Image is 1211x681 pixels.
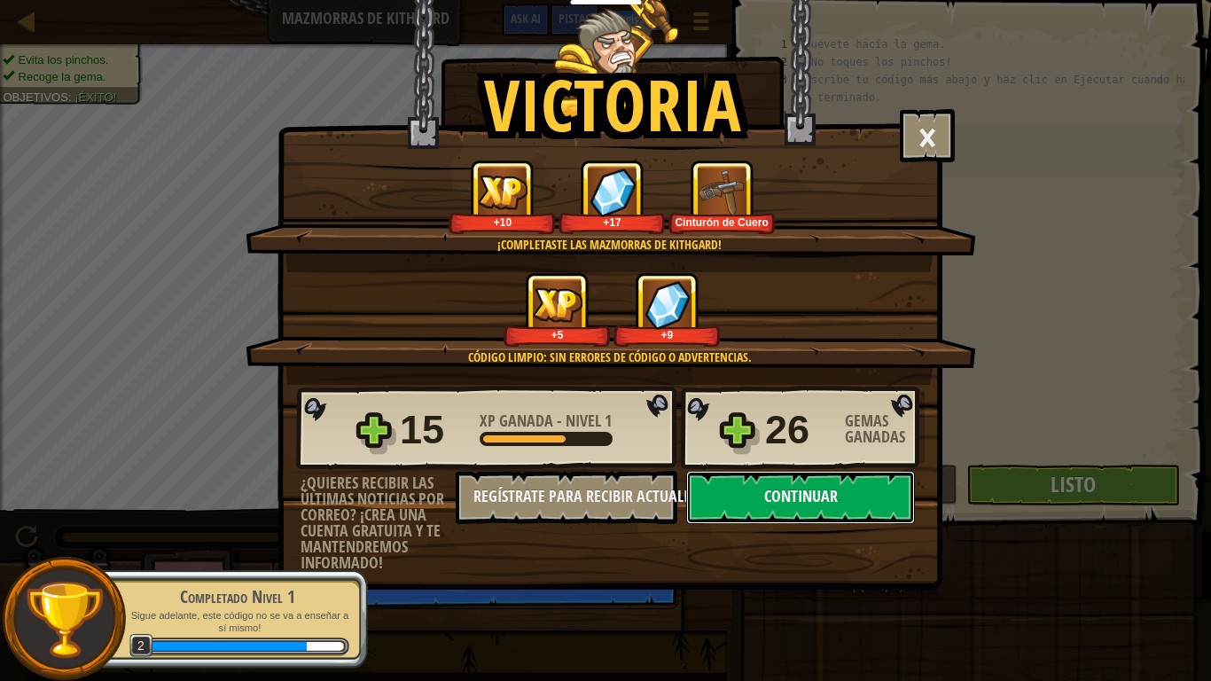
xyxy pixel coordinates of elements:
div: ¡Completaste las Mazmorras de Kithgard! [330,236,889,254]
span: 2 [129,634,153,658]
div: Completado Nivel 1 [126,584,349,609]
div: +10 [452,215,552,229]
div: Código limpio: sin errores de código o advertencias. [330,348,889,366]
div: Cinturón de Cuero [672,215,772,229]
span: 1 [605,410,612,432]
img: trophy.png [24,579,105,660]
p: Sigue adelante, este código no se va a enseñar a sí mismo! [126,609,349,635]
div: +17 [562,215,662,229]
div: ¿Quieres recibir las últimas noticias por correo? ¡Crea una cuenta gratuita y te mantendremos inf... [301,475,456,571]
div: +5 [507,328,607,341]
button: Continuar [686,471,915,524]
button: × [900,109,955,162]
img: Gemas Ganadas [590,168,636,216]
div: - [480,413,612,429]
span: Nivel [562,410,605,432]
h1: Victoria [484,66,741,144]
div: Gemas Ganadas [845,413,925,445]
div: +9 [617,328,717,341]
div: 26 [765,402,834,458]
img: XP Ganada [478,175,527,209]
div: 15 [400,402,469,458]
img: XP Ganada [533,287,582,322]
button: Regístrate para recibir actualizaciones [456,471,677,524]
img: Objeto Nuevo [698,168,746,216]
span: XP Ganada [480,410,557,432]
img: Gemas Ganadas [645,280,691,329]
